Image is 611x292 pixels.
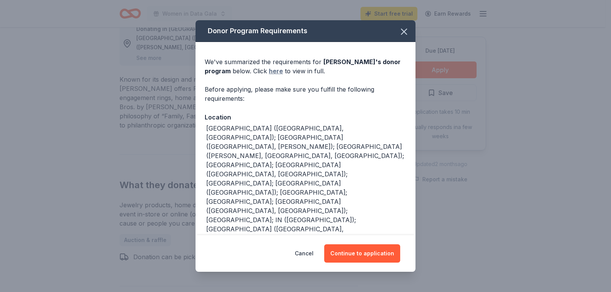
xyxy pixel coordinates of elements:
button: Cancel [295,244,314,263]
button: Continue to application [324,244,400,263]
div: Location [205,112,406,122]
div: Donor Program Requirements [196,20,415,42]
div: We've summarized the requirements for below. Click to view in full. [205,57,406,76]
a: here [269,66,283,76]
div: Before applying, please make sure you fulfill the following requirements: [205,85,406,103]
